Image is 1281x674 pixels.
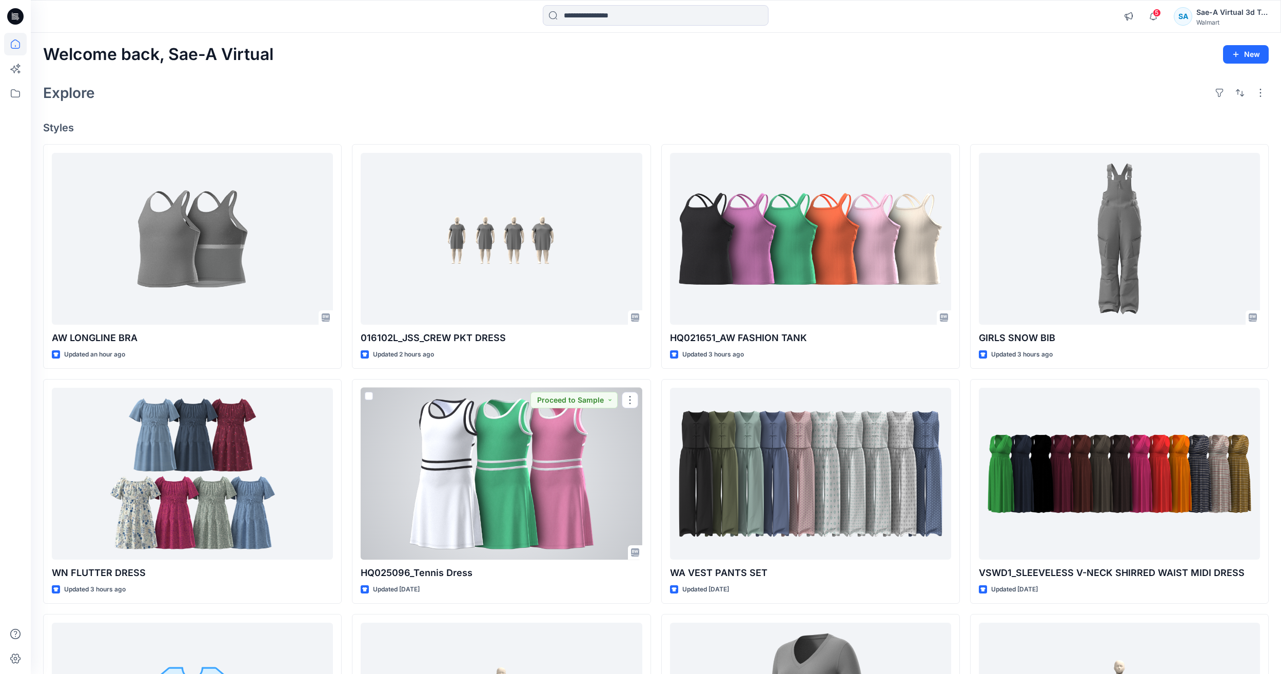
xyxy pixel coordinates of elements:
[373,349,434,360] p: Updated 2 hours ago
[670,153,951,325] a: HQ021651_AW FASHION TANK
[979,331,1260,345] p: GIRLS SNOW BIB
[991,349,1053,360] p: Updated 3 hours ago
[670,566,951,580] p: WA VEST PANTS SET
[1153,9,1161,17] span: 5
[43,122,1269,134] h4: Styles
[52,153,333,325] a: AW LONGLINE BRA
[979,566,1260,580] p: VSWD1_SLEEVELESS V-NECK SHIRRED WAIST MIDI DRESS
[979,153,1260,325] a: GIRLS SNOW BIB
[43,85,95,101] h2: Explore
[1223,45,1269,64] button: New
[52,331,333,345] p: AW LONGLINE BRA
[373,584,420,595] p: Updated [DATE]
[52,388,333,560] a: WN FLUTTER DRESS
[361,331,642,345] p: 016102L_JSS_CREW PKT DRESS
[361,566,642,580] p: HQ025096_Tennis Dress
[979,388,1260,560] a: VSWD1_SLEEVELESS V-NECK SHIRRED WAIST MIDI DRESS
[64,584,126,595] p: Updated 3 hours ago
[43,45,273,64] h2: Welcome back, Sae-A Virtual
[682,349,744,360] p: Updated 3 hours ago
[361,153,642,325] a: 016102L_JSS_CREW PKT DRESS
[1196,18,1268,26] div: Walmart
[1174,7,1192,26] div: SA
[991,584,1038,595] p: Updated [DATE]
[52,566,333,580] p: WN FLUTTER DRESS
[64,349,125,360] p: Updated an hour ago
[361,388,642,560] a: HQ025096_Tennis Dress
[1196,6,1268,18] div: Sae-A Virtual 3d Team
[670,388,951,560] a: WA VEST PANTS SET
[670,331,951,345] p: HQ021651_AW FASHION TANK
[682,584,729,595] p: Updated [DATE]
